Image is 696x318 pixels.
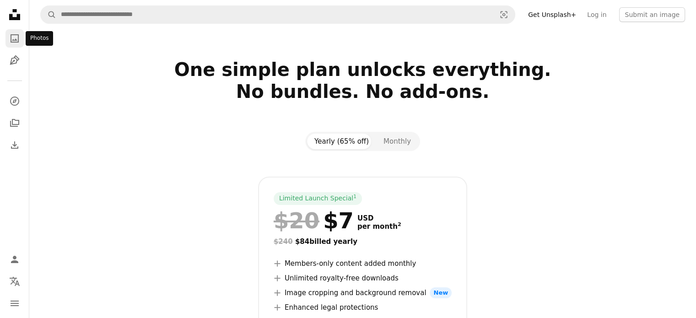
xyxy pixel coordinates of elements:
button: Visual search [493,6,515,23]
button: Monthly [376,134,418,149]
a: Log in [582,7,612,22]
div: Limited Launch Special [274,192,362,205]
a: Collections [5,114,24,132]
a: Explore [5,92,24,110]
a: Download History [5,136,24,154]
span: per month [357,222,401,231]
div: $84 billed yearly [274,236,452,247]
span: USD [357,214,401,222]
a: 1 [351,194,358,203]
a: Home — Unsplash [5,5,24,26]
a: Illustrations [5,51,24,70]
sup: 1 [353,194,356,199]
span: $240 [274,237,293,246]
li: Unlimited royalty-free downloads [274,273,452,284]
form: Find visuals sitewide [40,5,515,24]
button: Menu [5,294,24,313]
h2: One simple plan unlocks everything. No bundles. No add-ons. [66,59,659,124]
button: Submit an image [619,7,685,22]
a: Photos [5,29,24,48]
span: $20 [274,209,319,232]
li: Members-only content added monthly [274,258,452,269]
button: Language [5,272,24,291]
li: Enhanced legal protections [274,302,452,313]
button: Yearly (65% off) [307,134,376,149]
button: Search Unsplash [41,6,56,23]
li: Image cropping and background removal [274,287,452,298]
a: 2 [396,222,403,231]
span: New [430,287,452,298]
a: Get Unsplash+ [523,7,582,22]
a: Log in / Sign up [5,250,24,269]
div: $7 [274,209,354,232]
sup: 2 [398,221,401,227]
